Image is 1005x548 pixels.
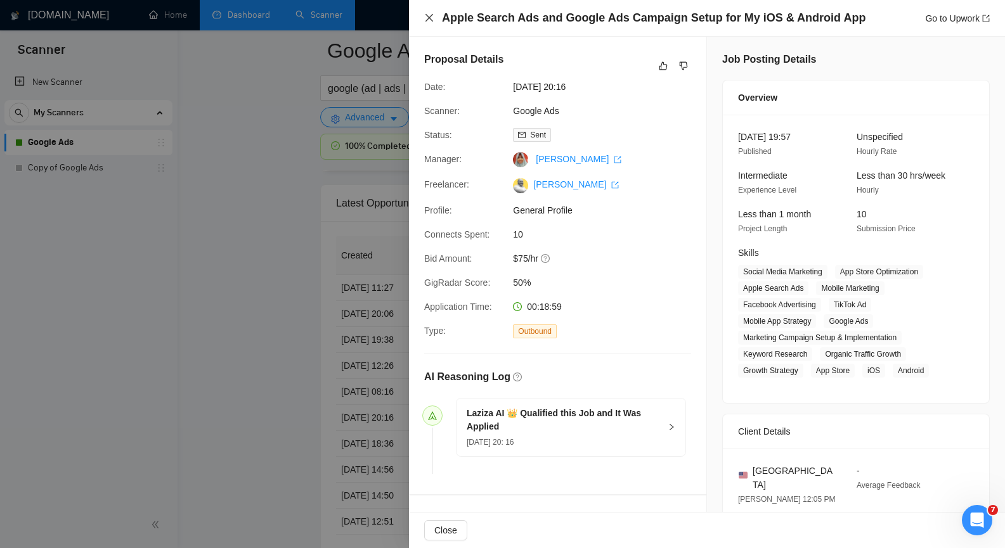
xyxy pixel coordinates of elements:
span: Less than 1 month [738,209,811,219]
span: Submission Price [857,224,916,233]
span: Hourly [857,186,879,194]
span: Experience Level [738,186,796,194]
span: Published [738,147,772,156]
span: Unspecified [857,132,903,142]
span: Keyword Research [738,347,812,361]
span: export [982,15,990,22]
span: like [659,61,668,71]
span: Profile: [424,205,452,215]
span: [DATE] 20:16 [513,80,703,94]
span: - [857,466,860,476]
span: 7 [988,505,998,515]
span: Status: [424,130,452,140]
span: Freelancer: [424,179,469,189]
span: iOS [862,364,885,378]
span: [DATE] 19:57 [738,132,791,142]
a: [PERSON_NAME] export [533,179,619,189]
span: Mobile App Strategy [738,314,816,328]
span: Close [434,523,457,537]
span: General Profile [513,203,703,217]
span: close [424,13,434,23]
span: Skills [738,248,759,258]
span: Mobile Marketing [816,281,884,295]
h5: Laziza AI 👑 Qualified this Job and It Was Applied [467,407,660,433]
span: TikTok Ad [829,298,872,312]
img: 🇺🇸 [739,471,748,480]
span: 50% [513,276,703,290]
span: App Store [811,364,855,378]
span: Scanner: [424,106,460,116]
span: export [614,156,621,163]
div: Client Details [738,414,974,449]
img: c1Jve4-8bI5f_gV8xTrQ4cdU2j0fYWBdk4ZuCBspGHH7KOCFYdG_I0DBs1_jCYNAP0 [513,178,528,193]
h5: Proposal Details [424,52,503,67]
h5: Cover Letter [424,511,484,526]
span: Less than 30 hrs/week [857,170,945,181]
span: Date: [424,82,445,92]
button: dislike [676,58,691,73]
span: 00:18:59 [527,302,562,312]
span: Facebook Advertising [738,298,821,312]
span: Overview [738,91,777,105]
span: Growth Strategy [738,364,803,378]
span: Type: [424,326,446,336]
span: Android [893,364,929,378]
span: mail [518,131,526,139]
h5: AI Reasoning Log [424,369,510,385]
span: Outbound [513,324,557,338]
span: 10 [857,209,867,219]
span: [PERSON_NAME] 12:05 PM [738,495,835,504]
button: Close [424,13,434,23]
span: question-circle [541,253,551,264]
span: $75/hr [513,252,703,265]
button: Close [424,520,467,540]
span: Apple Search Ads [738,281,808,295]
span: 10 [513,227,703,241]
button: like [656,58,671,73]
span: Application Time: [424,302,492,312]
span: [GEOGRAPHIC_DATA] [753,464,836,492]
span: Connects Spent: [424,229,490,239]
span: Organic Traffic Growth [820,347,906,361]
h4: Apple Search Ads and Google Ads Campaign Setup for My iOS & Android App [442,10,866,26]
span: GigRadar Score: [424,277,490,288]
span: question-circle [513,373,522,381]
a: [PERSON_NAME] export [536,154,621,164]
span: Bid Amount: [424,253,472,264]
span: Manager: [424,154,462,164]
span: Google Ads [513,104,703,118]
a: Go to Upworkexport [925,13,990,23]
span: Google Ads [824,314,873,328]
span: export [611,181,619,189]
span: Hourly Rate [857,147,897,156]
h5: Job Posting Details [722,52,816,67]
span: clock-circle [513,302,522,311]
iframe: Intercom live chat [962,505,992,535]
span: Social Media Marketing [738,265,827,279]
span: dislike [679,61,688,71]
span: Marketing Campaign Setup & Implementation [738,331,902,345]
span: Intermediate [738,170,788,181]
span: App Store Optimization [835,265,923,279]
span: send [428,411,437,420]
span: [DATE] 20: 16 [467,438,514,447]
span: right [668,423,675,431]
span: Project Length [738,224,787,233]
span: Average Feedback [857,481,921,490]
span: Sent [530,131,546,139]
